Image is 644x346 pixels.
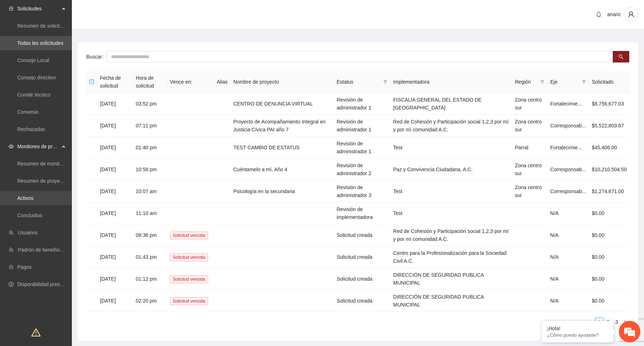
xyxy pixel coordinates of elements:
a: Padrón de beneficiarios [18,247,71,253]
a: Comité técnico [17,92,51,98]
a: Consejo Local [17,57,49,63]
span: Corresponsab... [550,123,586,128]
td: 01:12 pm [133,268,167,290]
li: Next Page [621,318,630,326]
td: 02:20 pm [133,290,167,312]
span: minus-square [89,79,94,84]
span: Estamos en línea. [42,96,99,168]
th: Fecha de solicitud [97,71,133,93]
span: filter [540,80,544,84]
th: Alias [214,71,230,93]
span: Solicitud vencida [170,275,208,283]
p: ¿Cómo puedo ayudarte? [547,332,608,338]
td: 11:10 am [133,202,167,224]
span: Eje [550,78,579,86]
a: Rechazadas [17,126,45,132]
td: [DATE] [97,115,133,137]
th: Implementadora [390,71,512,93]
td: Parral [512,137,547,159]
td: Red de Cohesión y Participación social 1,2,3 por mí y por mí comunidad A.C. [390,224,512,246]
a: Consejo directivo [17,75,56,80]
a: 2 [604,318,612,326]
td: $10,210,504.50 [589,159,630,181]
td: [DATE] [97,202,133,224]
a: 3 [613,318,621,326]
td: N/A [547,246,589,268]
td: $45,406.00 [589,137,630,159]
li: 2 [604,318,612,326]
span: filter [582,80,586,84]
button: left [586,318,595,326]
span: right [623,320,627,324]
td: $1,274,671.00 [589,181,630,202]
td: DIRECCIÓN DE SEGURIDAD PUBLICA MUNICIPAL [390,290,512,312]
span: Región [515,78,537,86]
td: Psicología en la secundaria [230,181,333,202]
th: Nombre de proyecto [230,71,333,93]
span: bell [593,11,604,17]
td: $0.00 [589,268,630,290]
a: Resumen de monitoreo [17,161,70,167]
span: inbox [9,6,14,11]
span: filter [383,80,387,84]
td: [DATE] [97,181,133,202]
td: Red de Cohesión y Participación social 1,2,3 por mí y por mí comunidad A.C. [390,115,512,137]
a: 1 [595,318,603,326]
button: user [624,7,638,22]
td: 01:43 pm [133,246,167,268]
span: filter [580,76,588,87]
span: Monitoreo de proyectos [17,139,60,154]
td: Solicitud creada [334,224,390,246]
td: $0.00 [589,290,630,312]
td: Centro para la Profesionalización para la Sociedad Civil A.C. [390,246,512,268]
span: Solicitud vencida [170,253,208,261]
td: Solicitud creada [334,246,390,268]
td: [DATE] [97,93,133,115]
a: Usuarios [18,230,38,235]
textarea: Escriba su mensaje y pulse “Intro” [4,196,137,221]
label: Buscar [86,51,107,62]
a: Concluidos [17,212,42,218]
td: [DATE] [97,159,133,181]
th: Vence en: [167,71,214,93]
a: Resumen de proyectos aprobados [17,178,94,184]
td: Revisión de administrador 1 [334,93,390,115]
td: Revisión de administrador 3 [334,181,390,202]
span: Fortalecimie... [550,101,582,107]
td: Paz y Convivencia Ciudadana, A.C. [390,159,512,181]
span: user [624,11,638,18]
td: 03:52 pm [133,93,167,115]
span: filter [539,76,546,87]
td: [DATE] [97,268,133,290]
td: $0.00 [589,246,630,268]
span: Corresponsab... [550,167,586,172]
td: $5,522,803.67 [589,115,630,137]
span: filter [382,76,389,87]
div: ¡Hola! [547,326,608,331]
td: Proyecto de Acompañamiento Integral en Justicia Cívica PAI año 7 [230,115,333,137]
span: left [589,320,593,324]
td: N/A [547,268,589,290]
td: 01:40 pm [133,137,167,159]
span: Solicitud vencida [170,232,208,239]
td: Solicitud creada [334,290,390,312]
li: 3 [612,318,621,326]
span: warning [31,328,41,337]
td: $8,756,677.03 [589,93,630,115]
td: Revisión de implementadora [334,202,390,224]
div: Minimizar ventana de chat en vivo [118,4,135,21]
td: 10:07 am [133,181,167,202]
th: Hora de solicitud [133,71,167,93]
td: Revisión de administrador 1 [334,137,390,159]
span: Solicitud vencida [170,297,208,305]
a: Disponibilidad presupuestal [17,281,79,287]
button: bell [593,9,604,20]
td: Zona centro sur [512,159,547,181]
a: Convenio [17,109,38,115]
td: N/A [547,224,589,246]
td: $0.00 [589,224,630,246]
td: Zona centro sur [512,115,547,137]
td: [DATE] [97,137,133,159]
td: Test [390,137,512,159]
td: Test [390,202,512,224]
